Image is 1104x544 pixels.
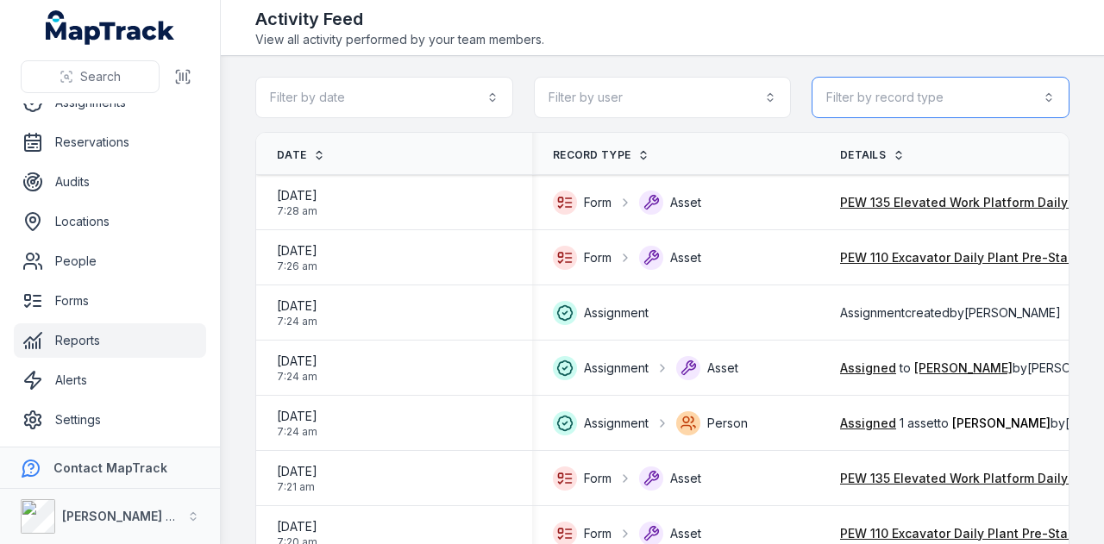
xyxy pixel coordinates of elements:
[21,60,160,93] button: Search
[553,148,630,162] span: Record Type
[670,194,701,211] span: Asset
[840,415,896,432] a: Assigned
[277,425,317,439] span: 7:24 am
[62,509,204,523] strong: [PERSON_NAME] Group
[53,460,167,475] strong: Contact MapTrack
[840,148,886,162] span: Details
[914,360,1013,377] a: [PERSON_NAME]
[277,353,317,384] time: 09/09/2025, 7:24:26 am
[14,403,206,437] a: Settings
[255,31,544,48] span: View all activity performed by your team members.
[14,284,206,318] a: Forms
[255,7,544,31] h2: Activity Feed
[277,187,317,218] time: 09/09/2025, 7:28:29 am
[14,363,206,397] a: Alerts
[584,304,649,322] span: Assignment
[14,244,206,278] a: People
[277,353,317,370] span: [DATE]
[812,77,1069,118] button: Filter by record type
[584,194,612,211] span: Form
[277,370,317,384] span: 7:24 am
[80,68,121,85] span: Search
[277,242,317,259] span: [DATE]
[277,204,317,218] span: 7:28 am
[952,416,1051,430] span: [PERSON_NAME]
[840,148,905,162] a: Details
[584,415,649,432] span: Assignment
[277,463,317,480] span: [DATE]
[14,125,206,159] a: Reservations
[277,187,317,204] span: [DATE]
[670,249,701,266] span: Asset
[277,463,317,494] time: 09/09/2025, 7:21:40 am
[840,360,896,377] a: Assigned
[277,518,317,535] span: [DATE]
[255,77,513,118] button: Filter by date
[670,470,701,487] span: Asset
[534,77,792,118] button: Filter by user
[553,148,649,162] a: Record Type
[14,323,206,358] a: Reports
[14,165,206,199] a: Audits
[277,480,317,494] span: 7:21 am
[14,204,206,239] a: Locations
[707,360,738,377] span: Asset
[277,297,317,315] span: [DATE]
[277,408,317,439] time: 09/09/2025, 7:24:26 am
[670,525,701,542] span: Asset
[277,259,317,273] span: 7:26 am
[584,470,612,487] span: Form
[46,10,175,45] a: MapTrack
[584,249,612,266] span: Form
[277,315,317,328] span: 7:24 am
[277,242,317,273] time: 09/09/2025, 7:26:02 am
[584,360,649,377] span: Assignment
[277,148,325,162] a: Date
[277,148,306,162] span: Date
[840,304,1061,322] span: Assignment created by [PERSON_NAME]
[277,297,317,328] time: 09/09/2025, 7:24:26 am
[277,408,317,425] span: [DATE]
[707,415,748,432] span: Person
[584,525,612,542] span: Form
